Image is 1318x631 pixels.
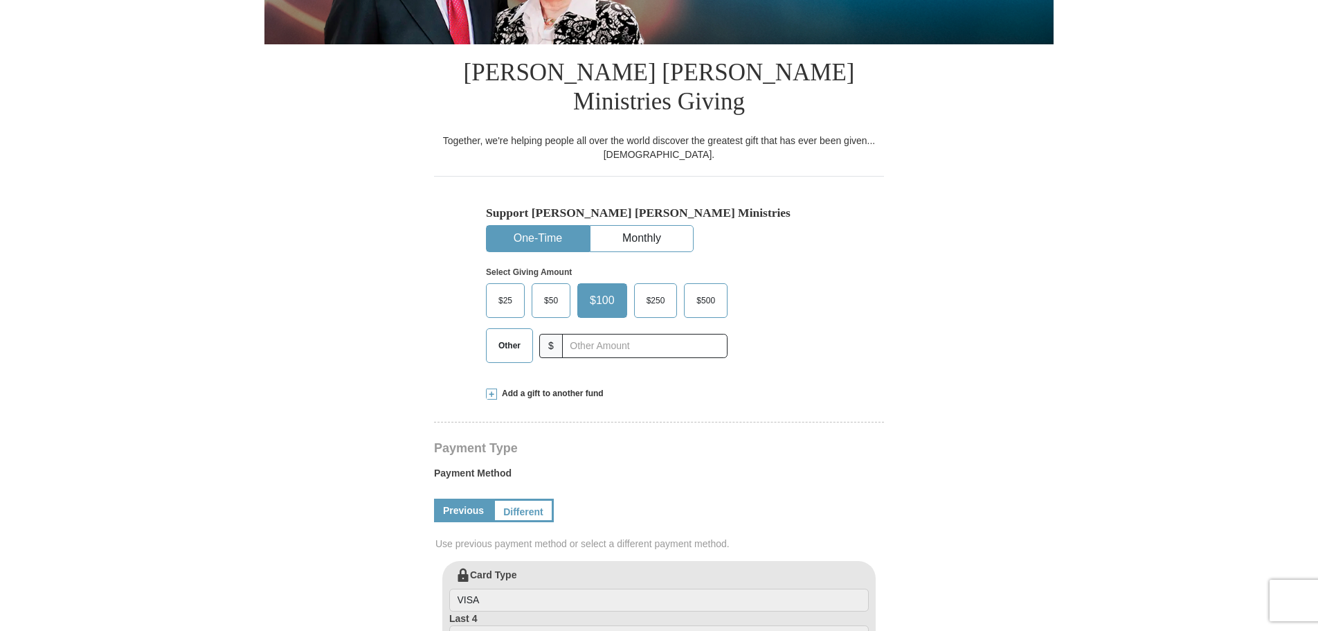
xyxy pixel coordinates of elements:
[583,290,622,311] span: $100
[486,206,832,220] h5: Support [PERSON_NAME] [PERSON_NAME] Ministries
[539,334,563,358] span: $
[491,290,519,311] span: $25
[434,44,884,134] h1: [PERSON_NAME] [PERSON_NAME] Ministries Giving
[491,335,527,356] span: Other
[562,334,728,358] input: Other Amount
[486,267,572,277] strong: Select Giving Amount
[493,499,554,522] a: Different
[434,499,493,522] a: Previous
[640,290,672,311] span: $250
[590,226,693,251] button: Monthly
[537,290,565,311] span: $50
[689,290,722,311] span: $500
[497,388,604,400] span: Add a gift to another fund
[449,568,869,612] label: Card Type
[487,226,589,251] button: One-Time
[434,443,884,454] h4: Payment Type
[435,537,885,551] span: Use previous payment method or select a different payment method.
[449,589,869,612] input: Card Type
[434,466,884,487] label: Payment Method
[434,134,884,161] div: Together, we're helping people all over the world discover the greatest gift that has ever been g...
